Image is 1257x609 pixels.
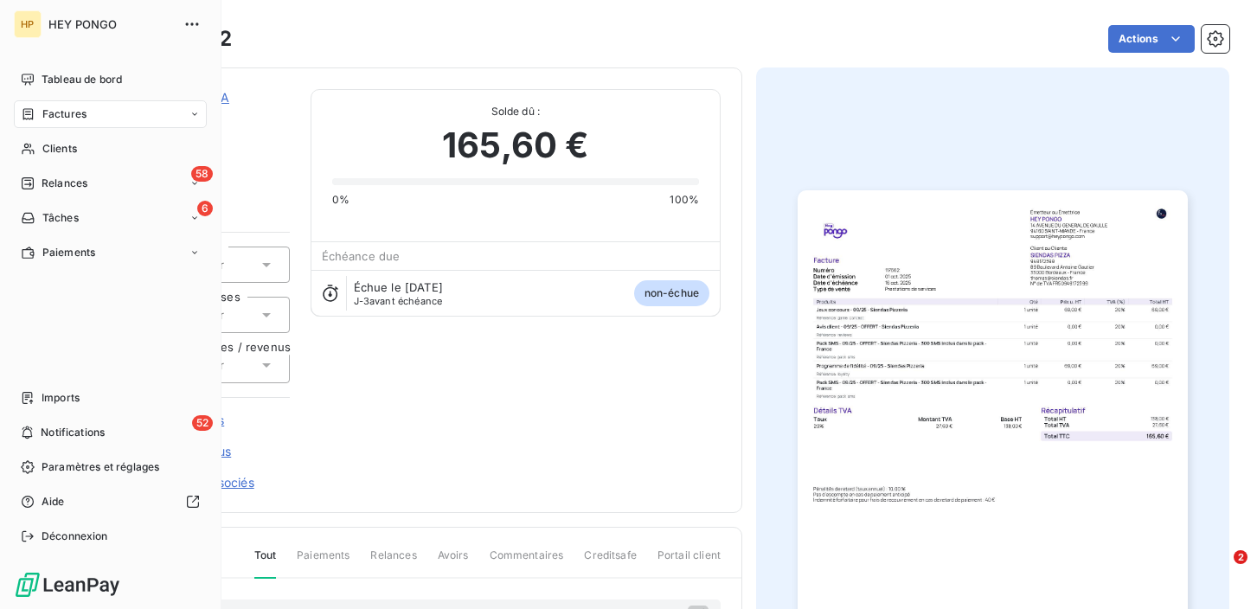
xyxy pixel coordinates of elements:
[42,459,159,475] span: Paramètres et réglages
[370,548,416,577] span: Relances
[14,571,121,599] img: Logo LeanPay
[42,245,95,260] span: Paiements
[197,201,213,216] span: 6
[354,296,443,306] span: avant échéance
[42,494,65,510] span: Aide
[657,548,721,577] span: Portail client
[438,548,469,577] span: Avoirs
[1198,550,1240,592] iframe: Intercom live chat
[670,192,699,208] span: 100%
[297,548,350,577] span: Paiements
[354,280,443,294] span: Échue le [DATE]
[354,295,369,307] span: J-3
[634,280,709,306] span: non-échue
[1108,25,1195,53] button: Actions
[42,390,80,406] span: Imports
[332,192,350,208] span: 0%
[490,548,564,577] span: Commentaires
[192,415,213,431] span: 52
[584,548,637,577] span: Creditsafe
[42,176,87,191] span: Relances
[1234,550,1247,564] span: 2
[42,106,87,122] span: Factures
[442,119,588,171] span: 165,60 €
[14,488,207,516] a: Aide
[48,17,173,31] span: HEY PONGO
[322,249,401,263] span: Échéance due
[42,529,108,544] span: Déconnexion
[42,141,77,157] span: Clients
[254,548,277,579] span: Tout
[42,72,122,87] span: Tableau de bord
[41,425,105,440] span: Notifications
[42,210,79,226] span: Tâches
[332,104,699,119] span: Solde dû :
[191,166,213,182] span: 58
[14,10,42,38] div: HP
